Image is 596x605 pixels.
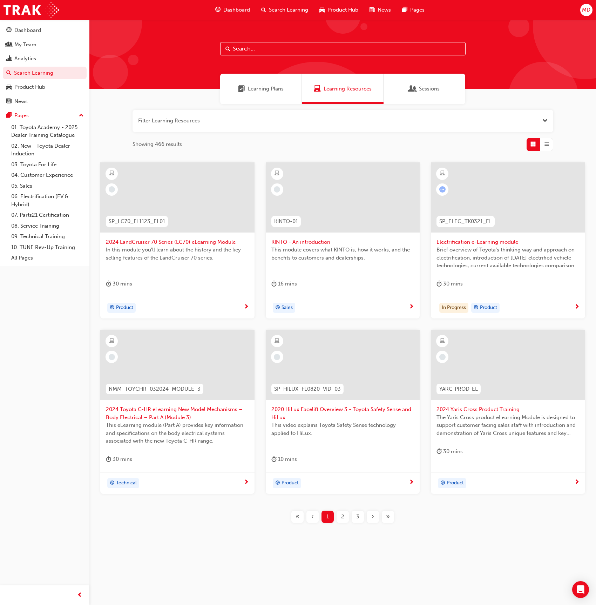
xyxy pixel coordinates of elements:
div: Dashboard [14,26,41,34]
a: news-iconNews [364,3,397,17]
span: duration-icon [436,447,442,456]
a: 07. Parts21 Certification [8,210,87,221]
div: Pages [14,112,29,120]
a: Search Learning [3,67,87,80]
a: News [3,95,87,108]
a: SP_ELEC_TK0321_ELElectrification e-Learning moduleBrief overview of Toyota’s thinking way and app... [431,162,585,319]
span: learningResourceType_ELEARNING-icon [275,169,279,178]
a: All Pages [8,253,87,263]
span: learningResourceType_ELEARNING-icon [440,169,445,178]
button: Pages [3,109,87,122]
span: car-icon [319,6,325,14]
span: Dashboard [223,6,250,14]
span: 2024 LandCruiser 70 Series (LC70) eLearning Module [106,238,249,246]
a: Analytics [3,52,87,65]
a: 01. Toyota Academy - 2025 Dealer Training Catalogue [8,122,87,141]
span: target-icon [440,479,445,488]
span: MD [582,6,590,14]
span: Sales [282,304,293,312]
span: next-icon [574,479,580,486]
span: Showing 466 results [133,140,182,148]
button: First page [290,511,305,523]
span: learningRecordVerb_NONE-icon [109,354,115,360]
span: guage-icon [215,6,221,14]
span: This module covers what KINTO is, how it works, and the benefits to customers and dealerships. [271,246,414,262]
span: Product Hub [327,6,358,14]
span: Search [225,45,230,53]
a: Dashboard [3,24,87,37]
span: search-icon [6,70,11,76]
button: Open the filter [542,117,548,125]
button: Next page [365,511,380,523]
span: search-icon [261,6,266,14]
span: target-icon [275,303,280,312]
span: duration-icon [436,280,442,288]
a: YARC-PROD-EL2024 Yaris Cross Product TrainingThe Yaris Cross product eLearning Module is designed... [431,330,585,494]
span: Learning Resources [314,85,321,93]
span: KINTO-01 [274,217,298,226]
div: Product Hub [14,83,45,91]
a: Learning ResourcesLearning Resources [302,74,384,104]
span: Sessions [419,85,440,93]
span: ‹ [311,513,314,521]
div: 30 mins [436,280,463,288]
img: Trak [4,2,59,18]
span: target-icon [110,479,115,488]
a: 02. New - Toyota Dealer Induction [8,141,87,159]
a: Learning PlansLearning Plans [220,74,302,104]
a: pages-iconPages [397,3,430,17]
a: 06. Electrification (EV & Hybrid) [8,191,87,210]
span: Grid [530,140,536,148]
div: 30 mins [106,455,132,464]
a: car-iconProduct Hub [314,3,364,17]
button: Page 3 [350,511,365,523]
span: target-icon [474,303,479,312]
a: KINTO-01KINTO - An introductionThis module covers what KINTO is, how it works, and the benefits t... [266,162,420,319]
span: 2024 Toyota C-HR eLearning New Model Mechanisms – Body Electrical – Part A (Module 3) [106,405,249,421]
span: Sessions [409,85,416,93]
span: Product [447,479,464,487]
span: YARC-PROD-EL [439,385,478,393]
span: duration-icon [271,280,277,288]
span: learningRecordVerb_ATTEMPT-icon [439,186,446,193]
span: car-icon [6,84,12,90]
span: learningResourceType_ELEARNING-icon [275,337,279,346]
span: news-icon [6,99,12,105]
div: In Progress [439,303,468,313]
span: next-icon [244,479,249,486]
button: Previous page [305,511,320,523]
a: guage-iconDashboard [210,3,256,17]
span: learningRecordVerb_NONE-icon [274,354,280,360]
div: 10 mins [271,455,297,464]
span: The Yaris Cross product eLearning Module is designed to support customer facing sales staff with ... [436,414,580,437]
span: Product [116,304,133,312]
span: chart-icon [6,56,12,62]
span: This video explains Toyota Safety Sense technology applied to HiLux. [271,421,414,437]
span: SP_HILUX_FL0820_VID_03 [274,385,341,393]
span: next-icon [574,304,580,310]
span: 2 [341,513,344,521]
span: Electrification e-Learning module [436,238,580,246]
span: Learning Plans [248,85,284,93]
input: Search... [220,42,466,55]
span: duration-icon [106,280,111,288]
span: next-icon [409,479,414,486]
a: SessionsSessions [384,74,465,104]
span: next-icon [244,304,249,310]
div: My Team [14,41,36,49]
button: Page 2 [335,511,350,523]
span: pages-icon [402,6,407,14]
span: learningRecordVerb_NONE-icon [439,354,446,360]
span: up-icon [79,111,84,120]
span: News [378,6,391,14]
span: 1 [326,513,329,521]
span: target-icon [275,479,280,488]
a: 10. TUNE Rev-Up Training [8,242,87,253]
span: » [386,513,390,521]
span: 2020 HiLux Facelift Overview 3 - Toyota Safety Sense and HiLux [271,405,414,421]
div: News [14,98,28,106]
span: Search Learning [269,6,308,14]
